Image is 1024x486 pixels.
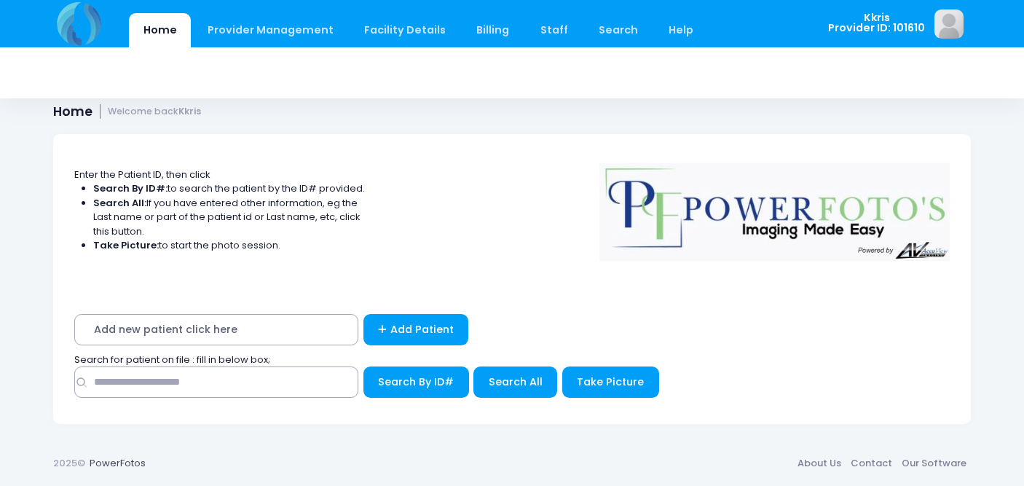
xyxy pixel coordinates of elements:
[846,450,897,477] a: Contact
[473,367,557,398] button: Search All
[53,456,85,470] span: 2025©
[178,105,201,117] strong: Kkris
[193,13,347,47] a: Provider Management
[93,238,366,253] li: to start the photo session.
[792,450,846,477] a: About Us
[350,13,460,47] a: Facility Details
[74,353,270,367] span: Search for patient on file : fill in below box;
[593,153,957,261] img: Logo
[93,196,366,239] li: If you have entered other information, eg the Last name or part of the patient id or Last name, e...
[655,13,708,47] a: Help
[526,13,582,47] a: Staff
[934,9,964,39] img: image
[897,450,971,477] a: Our Software
[90,456,146,470] a: PowerFotos
[93,196,146,210] strong: Search All:
[577,375,644,389] span: Take Picture
[378,375,454,389] span: Search By ID#
[74,168,210,181] span: Enter the Patient ID, then click
[93,181,366,196] li: to search the patient by the ID# provided.
[108,106,201,117] small: Welcome back
[363,314,469,345] a: Add Patient
[828,12,925,34] span: Kkris Provider ID: 101610
[584,13,652,47] a: Search
[489,375,543,389] span: Search All
[93,181,168,195] strong: Search By ID#:
[53,104,201,119] h1: Home
[363,367,469,398] button: Search By ID#
[129,13,191,47] a: Home
[562,367,659,398] button: Take Picture
[74,314,358,345] span: Add new patient click here
[462,13,524,47] a: Billing
[93,238,159,252] strong: Take Picture:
